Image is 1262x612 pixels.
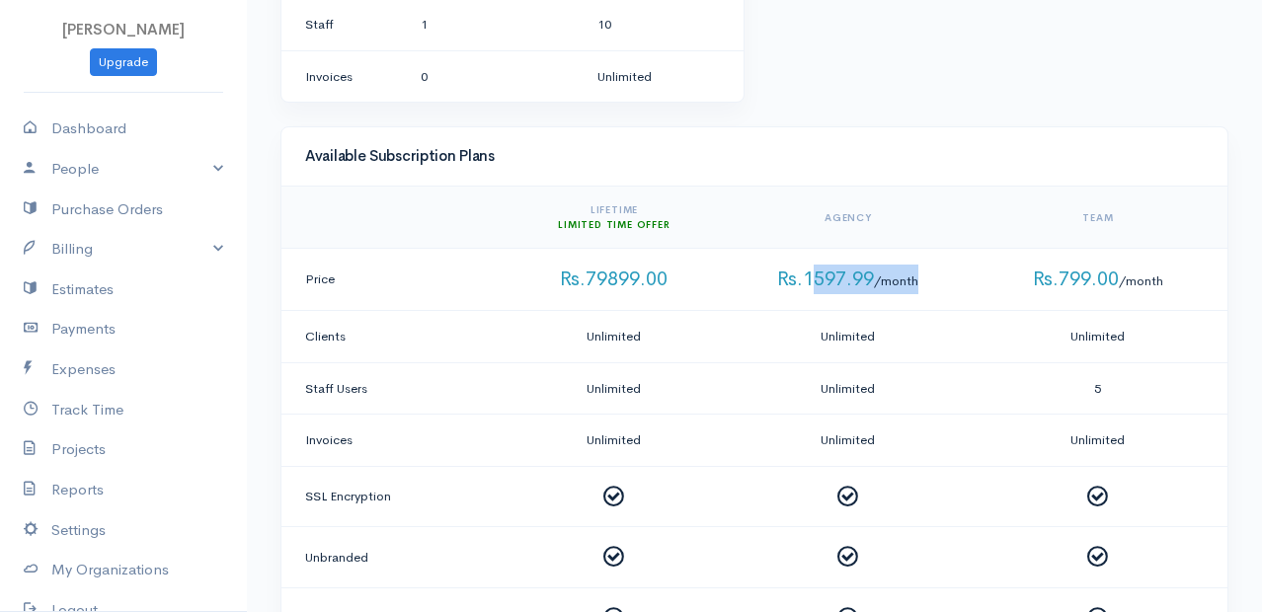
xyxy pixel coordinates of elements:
td: Clients [281,311,508,363]
span: Unlimited [821,380,875,397]
td: Unbranded [281,527,508,588]
span: Unlimited [1070,328,1125,344]
span: Unlimited [1070,431,1125,448]
span: Rs.1597.99 [777,267,874,291]
td: Unlimited [582,50,744,102]
span: Rs.79899.00 [560,267,668,291]
span: 5 [1094,380,1101,397]
span: Limited Time Offer [558,218,670,231]
span: Unlimited [821,431,875,448]
th: Team [976,187,1227,249]
h4: Available Subscription Plans [305,148,1204,165]
td: SSL Encryption [281,466,508,527]
span: [PERSON_NAME] [62,20,185,38]
td: Price [281,249,508,311]
span: Unlimited [821,328,875,344]
span: Rs.799.00 [1033,267,1119,291]
td: Invoices [281,50,405,102]
td: Staff Users [281,362,508,415]
td: /month [721,249,977,311]
th: Agency [721,187,977,249]
td: 0 [405,50,582,102]
span: Unlimited [587,431,641,448]
th: Lifetime [508,187,720,249]
td: /month [976,249,1227,311]
span: Unlimited [587,328,641,344]
span: Unlimited [587,380,641,397]
td: Invoices [281,415,508,467]
a: Upgrade [90,48,157,77]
